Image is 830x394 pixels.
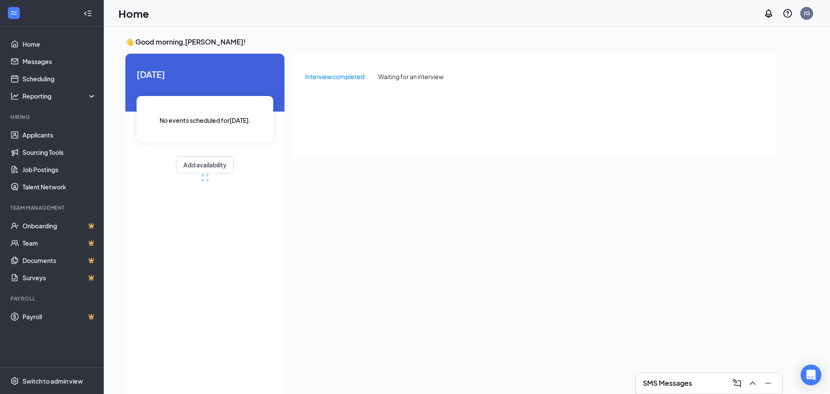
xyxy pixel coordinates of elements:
div: Interview completed [305,72,364,81]
a: Sourcing Tools [22,144,96,161]
a: OnboardingCrown [22,217,96,234]
h3: 👋 Good morning, [PERSON_NAME] ! [125,37,776,47]
a: Messages [22,53,96,70]
div: Waiting for an interview [378,72,444,81]
svg: Analysis [10,92,19,100]
svg: Collapse [83,9,92,18]
h1: Home [118,6,149,21]
svg: WorkstreamLogo [10,9,18,17]
div: JG [804,10,810,17]
a: PayrollCrown [22,308,96,325]
svg: QuestionInfo [782,8,793,19]
a: Job Postings [22,161,96,178]
a: TeamCrown [22,234,96,252]
h3: SMS Messages [643,378,692,388]
span: [DATE] [137,67,273,81]
button: ComposeMessage [730,376,744,390]
button: Minimize [761,376,775,390]
a: Scheduling [22,70,96,87]
svg: ComposeMessage [732,378,742,388]
div: Payroll [10,295,95,302]
svg: Notifications [763,8,774,19]
svg: Minimize [763,378,773,388]
a: SurveysCrown [22,269,96,286]
a: DocumentsCrown [22,252,96,269]
div: Reporting [22,92,97,100]
a: Home [22,35,96,53]
div: Team Management [10,204,95,211]
svg: Settings [10,377,19,385]
a: Applicants [22,126,96,144]
svg: ChevronUp [747,378,758,388]
div: Open Intercom Messenger [801,365,821,385]
div: Switch to admin view [22,377,83,385]
div: loading meetings... [201,173,209,182]
div: Hiring [10,113,95,121]
button: Add availability [176,156,234,173]
span: No events scheduled for [DATE] . [160,115,251,125]
a: Talent Network [22,178,96,195]
button: ChevronUp [746,376,760,390]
